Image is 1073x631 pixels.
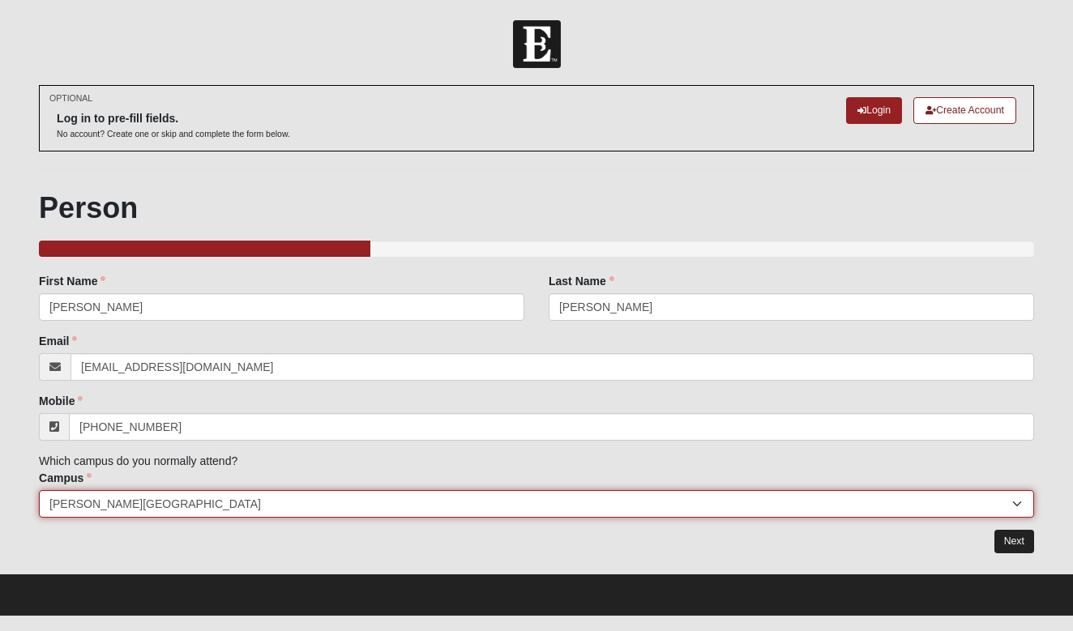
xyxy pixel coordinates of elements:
a: Login [846,97,902,124]
label: Mobile [39,393,83,409]
p: No account? Create one or skip and complete the form below. [57,128,290,140]
div: Which campus do you normally attend? [39,273,1034,518]
label: Last Name [549,273,614,289]
label: Email [39,333,77,349]
a: Create Account [913,97,1016,124]
a: Next [994,530,1034,553]
h6: Log in to pre-fill fields. [57,112,290,126]
label: First Name [39,273,105,289]
h1: Person [39,190,1034,225]
img: Church of Eleven22 Logo [513,20,561,68]
label: Campus [39,470,92,486]
small: OPTIONAL [49,92,92,104]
